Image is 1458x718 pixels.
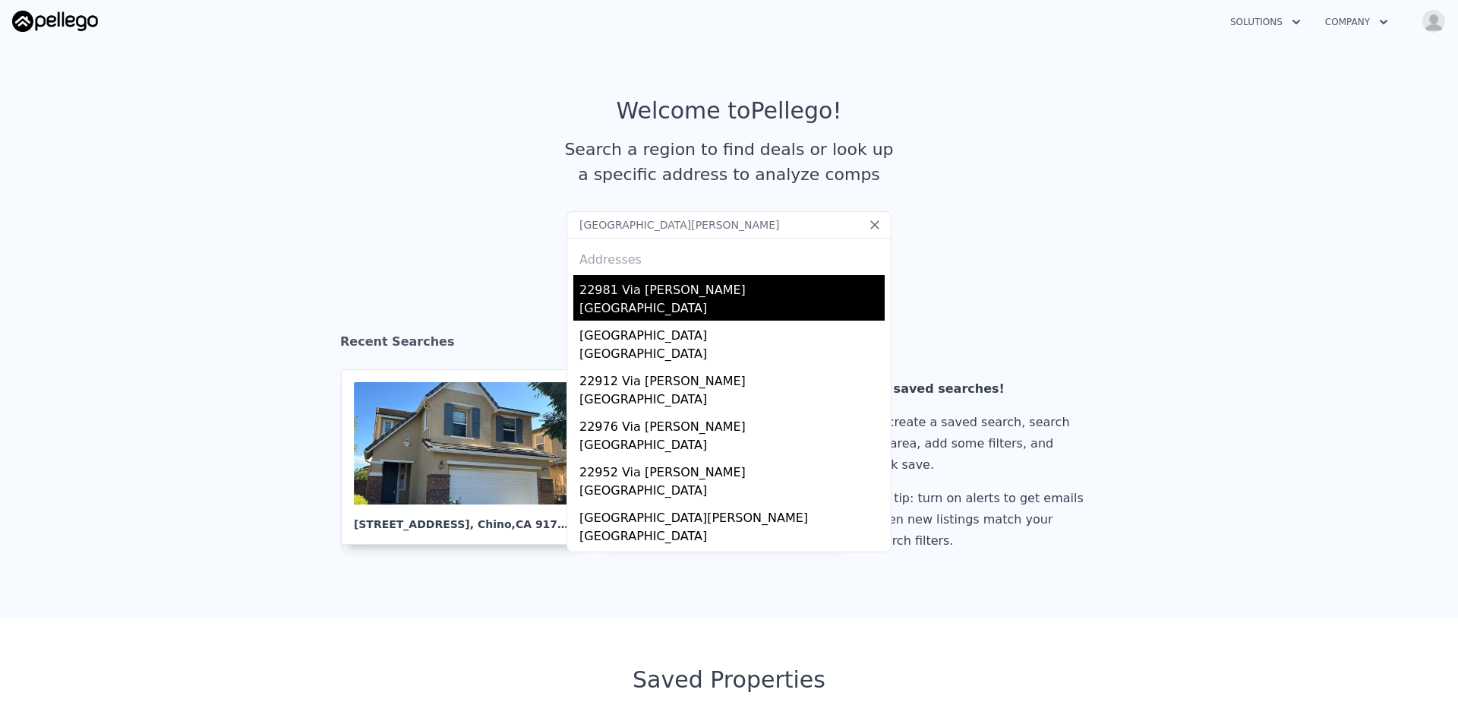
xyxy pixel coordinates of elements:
[340,321,1118,369] div: Recent Searches
[579,412,885,436] div: 22976 Via [PERSON_NAME]
[871,412,1090,476] div: To create a saved search, search an area, add some filters, and click save.
[566,211,892,239] input: Search an address or region...
[579,391,885,412] div: [GEOGRAPHIC_DATA]
[341,369,596,545] a: [STREET_ADDRESS], Chino,CA 91710
[579,527,885,549] div: [GEOGRAPHIC_DATA]
[617,97,842,125] div: Welcome to Pellego !
[1218,8,1313,36] button: Solutions
[579,436,885,457] div: [GEOGRAPHIC_DATA]
[573,239,885,275] div: Addresses
[579,299,885,321] div: [GEOGRAPHIC_DATA]
[871,488,1090,552] div: Pro tip: turn on alerts to get emails when new listings match your search filters.
[354,504,571,532] div: [STREET_ADDRESS] , Chino
[579,366,885,391] div: 22912 Via [PERSON_NAME]
[579,503,885,527] div: [GEOGRAPHIC_DATA][PERSON_NAME]
[512,518,573,530] span: , CA 91710
[871,378,1090,400] div: No saved searches!
[579,457,885,482] div: 22952 Via [PERSON_NAME]
[579,345,885,366] div: [GEOGRAPHIC_DATA]
[579,275,885,299] div: 22981 Via [PERSON_NAME]
[579,321,885,345] div: [GEOGRAPHIC_DATA]
[579,549,885,573] div: [GEOGRAPHIC_DATA][PERSON_NAME]
[559,137,899,187] div: Search a region to find deals or look up a specific address to analyze comps
[12,11,98,32] img: Pellego
[1422,9,1446,33] img: avatar
[1313,8,1400,36] button: Company
[579,482,885,503] div: [GEOGRAPHIC_DATA]
[340,666,1118,694] div: Saved Properties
